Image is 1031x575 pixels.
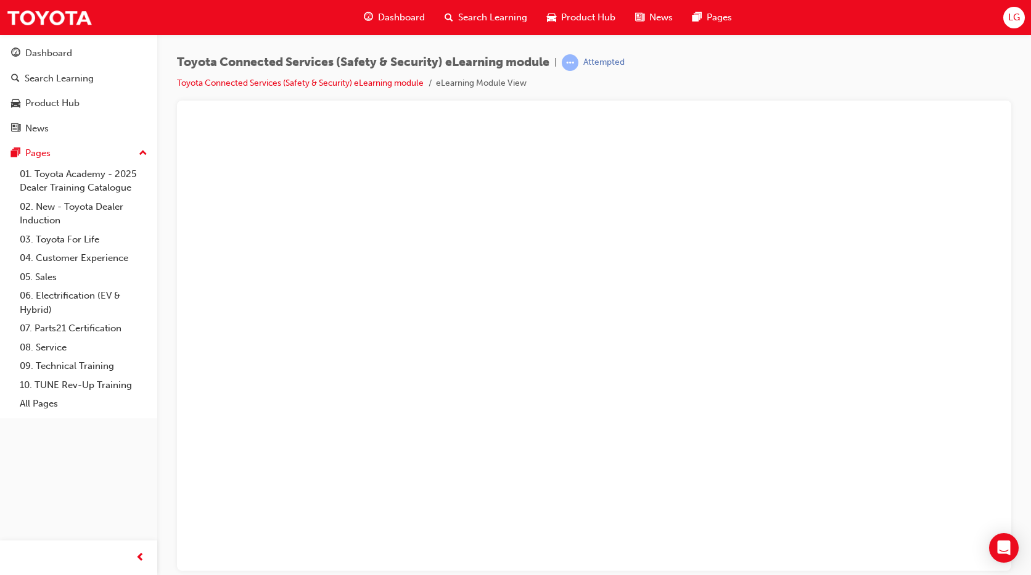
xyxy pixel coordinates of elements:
a: 03. Toyota For Life [15,230,152,249]
span: car-icon [11,98,20,109]
a: 04. Customer Experience [15,249,152,268]
a: 08. Service [15,338,152,357]
img: Trak [6,4,92,31]
button: Pages [5,142,152,165]
div: Open Intercom Messenger [989,533,1019,563]
span: search-icon [11,73,20,85]
span: Search Learning [458,10,527,25]
span: learningRecordVerb_ATTEMPT-icon [562,54,578,71]
button: LG [1003,7,1025,28]
a: 07. Parts21 Certification [15,319,152,338]
span: Pages [707,10,732,25]
a: news-iconNews [625,5,683,30]
a: Dashboard [5,42,152,65]
a: Toyota Connected Services (Safety & Security) eLearning module [177,78,424,88]
span: up-icon [139,146,147,162]
span: search-icon [445,10,453,25]
span: guage-icon [364,10,373,25]
div: Search Learning [25,72,94,86]
div: Pages [25,146,51,160]
span: pages-icon [11,148,20,159]
a: guage-iconDashboard [354,5,435,30]
div: Dashboard [25,46,72,60]
a: 02. New - Toyota Dealer Induction [15,197,152,230]
span: Product Hub [561,10,615,25]
span: pages-icon [692,10,702,25]
a: 06. Electrification (EV & Hybrid) [15,286,152,319]
span: car-icon [547,10,556,25]
span: news-icon [11,123,20,134]
div: Attempted [583,57,625,68]
span: prev-icon [136,550,145,566]
button: DashboardSearch LearningProduct HubNews [5,39,152,142]
span: news-icon [635,10,644,25]
div: Product Hub [25,96,80,110]
a: 10. TUNE Rev-Up Training [15,376,152,395]
span: LG [1008,10,1020,25]
a: car-iconProduct Hub [537,5,625,30]
a: 01. Toyota Academy - 2025 Dealer Training Catalogue [15,165,152,197]
span: guage-icon [11,48,20,59]
a: Product Hub [5,92,152,115]
li: eLearning Module View [436,77,527,91]
div: News [25,122,49,136]
a: News [5,117,152,140]
span: | [554,56,557,70]
a: pages-iconPages [683,5,742,30]
a: All Pages [15,394,152,413]
span: Dashboard [378,10,425,25]
span: Toyota Connected Services (Safety & Security) eLearning module [177,56,549,70]
a: 05. Sales [15,268,152,287]
a: 09. Technical Training [15,357,152,376]
a: search-iconSearch Learning [435,5,537,30]
span: News [649,10,673,25]
a: Search Learning [5,67,152,90]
